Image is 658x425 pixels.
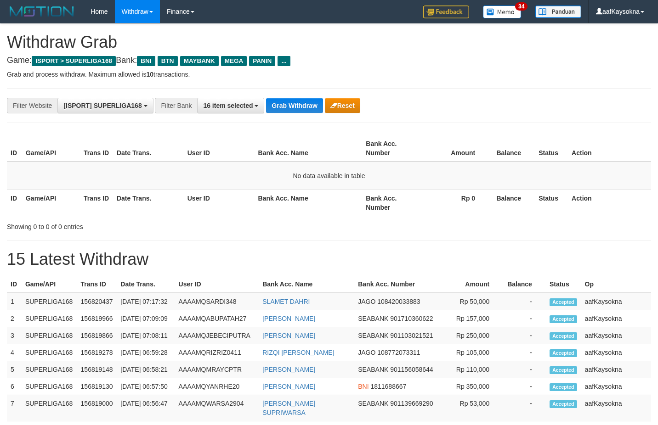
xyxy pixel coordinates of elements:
[581,276,651,293] th: Op
[358,400,388,407] span: SEABANK
[358,349,375,356] span: JAGO
[442,378,503,395] td: Rp 350,000
[483,6,522,18] img: Button%20Memo.svg
[262,383,315,390] a: [PERSON_NAME]
[550,349,577,357] span: Accepted
[442,276,503,293] th: Amount
[325,98,360,113] button: Reset
[175,344,259,361] td: AAAAMQRIZRIZ0411
[550,298,577,306] span: Accepted
[489,190,535,216] th: Balance
[358,315,388,322] span: SEABANK
[503,361,546,378] td: -
[184,135,255,162] th: User ID
[262,315,315,322] a: [PERSON_NAME]
[22,327,77,344] td: SUPERLIGA168
[503,293,546,310] td: -
[358,366,388,373] span: SEABANK
[7,135,22,162] th: ID
[77,344,117,361] td: 156819278
[503,378,546,395] td: -
[581,293,651,310] td: aafKaysokna
[77,361,117,378] td: 156819148
[255,190,363,216] th: Bank Acc. Name
[262,332,315,339] a: [PERSON_NAME]
[550,383,577,391] span: Accepted
[22,378,77,395] td: SUPERLIGA168
[370,383,406,390] span: Copy 1811688667 to clipboard
[117,293,175,310] td: [DATE] 07:17:32
[390,332,433,339] span: Copy 901103021521 to clipboard
[278,56,290,66] span: ...
[535,190,568,216] th: Status
[442,361,503,378] td: Rp 110,000
[77,310,117,327] td: 156819966
[503,310,546,327] td: -
[581,310,651,327] td: aafKaysokna
[354,276,442,293] th: Bank Acc. Number
[7,327,22,344] td: 3
[358,383,369,390] span: BNI
[7,70,651,79] p: Grab and process withdraw. Maximum allowed is transactions.
[117,310,175,327] td: [DATE] 07:09:09
[7,276,22,293] th: ID
[221,56,247,66] span: MEGA
[442,395,503,421] td: Rp 53,000
[390,315,433,322] span: Copy 901710360622 to clipboard
[442,344,503,361] td: Rp 105,000
[117,344,175,361] td: [DATE] 06:59:28
[7,378,22,395] td: 6
[442,293,503,310] td: Rp 50,000
[117,276,175,293] th: Date Trans.
[80,135,113,162] th: Trans ID
[22,190,80,216] th: Game/API
[7,310,22,327] td: 2
[57,98,153,113] button: [ISPORT] SUPERLIGA168
[77,378,117,395] td: 156819130
[568,190,651,216] th: Action
[420,135,489,162] th: Amount
[22,276,77,293] th: Game/API
[113,135,184,162] th: Date Trans.
[550,400,577,408] span: Accepted
[113,190,184,216] th: Date Trans.
[262,366,315,373] a: [PERSON_NAME]
[175,395,259,421] td: AAAAMQWARSA2904
[442,327,503,344] td: Rp 250,000
[550,332,577,340] span: Accepted
[255,135,363,162] th: Bank Acc. Name
[249,56,275,66] span: PANIN
[568,135,651,162] th: Action
[175,378,259,395] td: AAAAMQYANRHE20
[515,2,528,11] span: 34
[7,395,22,421] td: 7
[175,361,259,378] td: AAAAMQMRAYCPTR
[546,276,581,293] th: Status
[32,56,116,66] span: ISPORT > SUPERLIGA168
[117,327,175,344] td: [DATE] 07:08:11
[117,361,175,378] td: [DATE] 06:58:21
[7,190,22,216] th: ID
[362,190,420,216] th: Bank Acc. Number
[262,400,315,416] a: [PERSON_NAME] SUPRIWARSA
[7,33,651,51] h1: Withdraw Grab
[535,135,568,162] th: Status
[22,344,77,361] td: SUPERLIGA168
[22,361,77,378] td: SUPERLIGA168
[7,5,77,18] img: MOTION_logo.png
[550,315,577,323] span: Accepted
[7,162,651,190] td: No data available in table
[262,349,334,356] a: RIZQI [PERSON_NAME]
[581,344,651,361] td: aafKaysokna
[259,276,354,293] th: Bank Acc. Name
[489,135,535,162] th: Balance
[137,56,155,66] span: BNI
[503,395,546,421] td: -
[390,400,433,407] span: Copy 901139669290 to clipboard
[180,56,219,66] span: MAYBANK
[175,293,259,310] td: AAAAMQSARDI348
[146,71,153,78] strong: 10
[581,361,651,378] td: aafKaysokna
[117,395,175,421] td: [DATE] 06:56:47
[358,298,375,305] span: JAGO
